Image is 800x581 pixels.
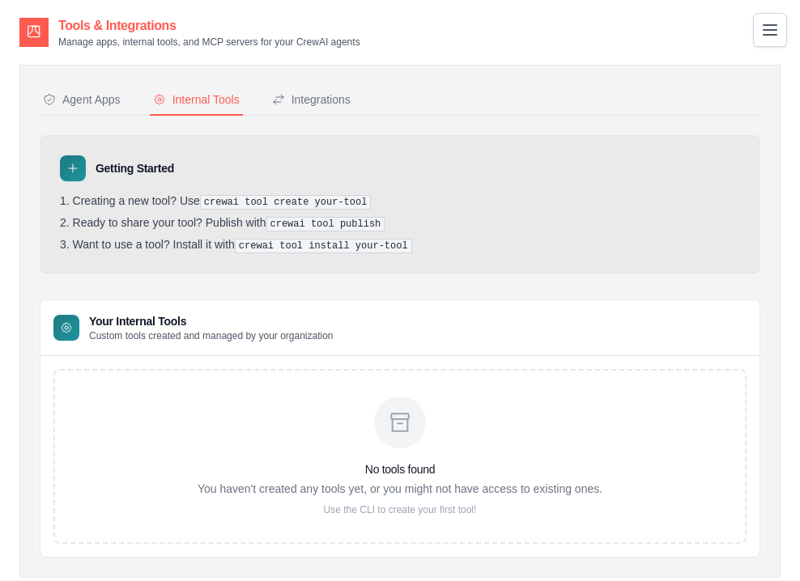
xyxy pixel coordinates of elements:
[96,160,174,176] h3: Getting Started
[266,217,385,231] pre: crewai tool publish
[60,238,740,253] li: Want to use a tool? Install it with
[43,91,121,108] div: Agent Apps
[89,313,334,329] h3: Your Internal Tools
[60,194,740,210] li: Creating a new tool? Use
[60,216,740,231] li: Ready to share your tool? Publish with
[150,85,243,116] button: Internal Tools
[269,85,354,116] button: Integrations
[40,85,124,116] button: Agent Apps
[198,481,602,497] p: You haven't created any tools yet, or you might not have access to existing ones.
[272,91,351,108] div: Integrations
[200,195,372,210] pre: crewai tool create your-tool
[753,13,787,47] button: Toggle navigation
[198,503,602,516] p: Use the CLI to create your first tool!
[235,239,412,253] pre: crewai tool install your-tool
[198,461,602,477] h3: No tools found
[153,91,240,108] div: Internal Tools
[58,36,360,49] p: Manage apps, internal tools, and MCP servers for your CrewAI agents
[89,329,334,342] p: Custom tools created and managed by your organization
[58,16,360,36] h2: Tools & Integrations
